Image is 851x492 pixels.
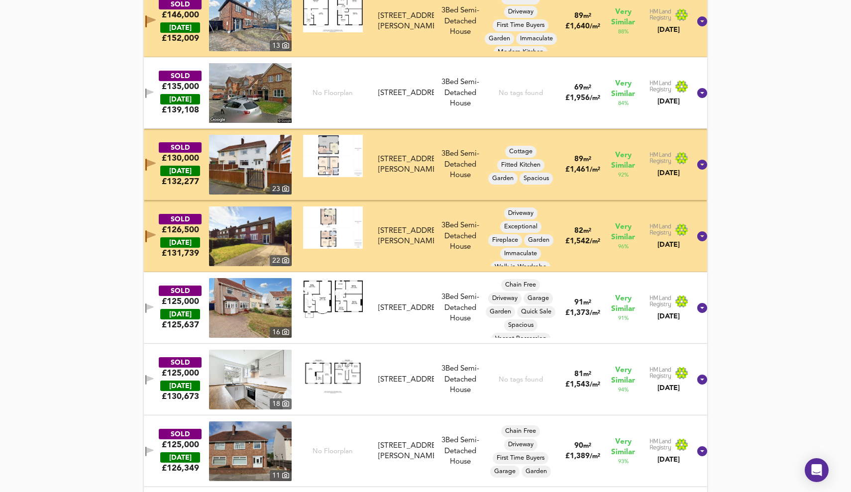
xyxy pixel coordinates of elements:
[649,311,688,321] div: [DATE]
[583,156,591,163] span: m²
[516,34,557,43] span: Immaculate
[160,452,200,463] div: [DATE]
[159,214,202,224] div: SOLD
[504,321,537,330] span: Spacious
[649,80,688,93] img: Land Registry
[524,236,553,245] span: Garden
[303,350,363,393] img: Floorplan
[378,303,434,313] div: [STREET_ADDRESS]
[144,272,707,344] div: SOLD£125,000 [DATE]£125,637property thumbnail 16 Floorplan[STREET_ADDRESS]3Bed Semi-Detached Hous...
[618,99,629,107] span: 84 %
[590,167,600,173] span: / m²
[160,381,200,391] div: [DATE]
[696,230,708,242] svg: Show Details
[504,207,537,219] div: Driveway
[649,8,688,21] img: Land Registry
[649,240,688,250] div: [DATE]
[565,238,600,245] span: £ 1,542
[490,466,520,478] div: Garage
[696,87,708,99] svg: Show Details
[270,398,292,409] div: 18
[574,12,583,20] span: 89
[490,467,520,476] span: Garage
[497,161,544,170] span: Fitted Kitchen
[565,309,600,317] span: £ 1,373
[209,63,292,123] img: streetview
[160,166,200,176] div: [DATE]
[162,439,199,450] div: £125,000
[313,89,353,98] span: No Floorplan
[162,319,199,330] span: £ 125,637
[649,25,688,35] div: [DATE]
[590,382,600,388] span: / m²
[493,454,548,463] span: First Time Buyers
[160,237,200,248] div: [DATE]
[159,357,202,368] div: SOLD
[485,34,514,43] span: Garden
[438,5,483,37] div: 3 Bed Semi-Detached House
[374,441,438,462] div: 37 Marsh House Avenue, TS23 2HN
[565,381,600,389] span: £ 1,543
[160,22,200,33] div: [DATE]
[493,452,548,464] div: First Time Buyers
[486,307,515,316] span: Garden
[209,278,292,338] a: property thumbnail 16
[611,437,635,458] span: Very Similar
[374,154,438,176] div: 53 Marsh House Avenue, TS23 2HW
[209,350,292,409] a: property thumbnail 18
[159,429,202,439] div: SOLD
[144,129,707,200] div: SOLD£130,000 [DATE]£132,277property thumbnail 23 Floorplan[STREET_ADDRESS][PERSON_NAME]3Bed Semi-...
[565,95,600,102] span: £ 1,956
[649,367,688,380] img: Land Registry
[590,95,600,101] span: / m²
[438,435,483,467] div: 3 Bed Semi-Detached House
[491,263,550,272] span: Walk-in Wardrobe
[696,159,708,171] svg: Show Details
[378,154,434,176] div: [STREET_ADDRESS][PERSON_NAME]
[303,135,363,177] img: Floorplan
[618,171,629,179] span: 92 %
[144,200,707,272] div: SOLD£126,500 [DATE]£131,739property thumbnail 22 Floorplan[STREET_ADDRESS][PERSON_NAME]3Bed Semi-...
[649,295,688,308] img: Land Registry
[504,439,537,451] div: Driveway
[618,458,629,466] span: 93 %
[162,391,199,402] span: £ 130,673
[162,176,199,187] span: £ 132,277
[270,40,292,51] div: 13
[491,333,550,345] div: Vacant Possession
[313,447,353,456] span: No Floorplan
[494,48,547,57] span: Modern Kitchen
[618,28,629,36] span: 88 %
[438,77,483,109] div: 3 Bed Semi-Detached House
[590,238,600,245] span: / m²
[160,94,200,104] div: [DATE]
[583,443,591,449] span: m²
[162,9,199,20] div: £146,000
[159,286,202,296] div: SOLD
[524,294,553,303] span: Garage
[500,222,541,231] span: Exceptional
[649,438,688,451] img: Land Registry
[583,13,591,19] span: m²
[611,365,635,386] span: Very Similar
[524,293,553,304] div: Garage
[303,206,363,249] img: Floorplan
[504,440,537,449] span: Driveway
[497,159,544,171] div: Fitted Kitchen
[162,463,199,474] span: £ 126,349
[270,184,292,195] div: 23
[270,327,292,338] div: 16
[618,386,629,394] span: 94 %
[209,135,292,195] a: property thumbnail 23
[611,79,635,99] span: Very Similar
[649,223,688,236] img: Land Registry
[162,368,199,379] div: £125,000
[574,299,583,306] span: 91
[162,33,199,44] span: £ 152,009
[488,236,522,245] span: Fireplace
[649,152,688,165] img: Land Registry
[504,6,537,18] div: Driveway
[303,278,363,317] img: Floorplan
[574,84,583,92] span: 69
[649,455,688,465] div: [DATE]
